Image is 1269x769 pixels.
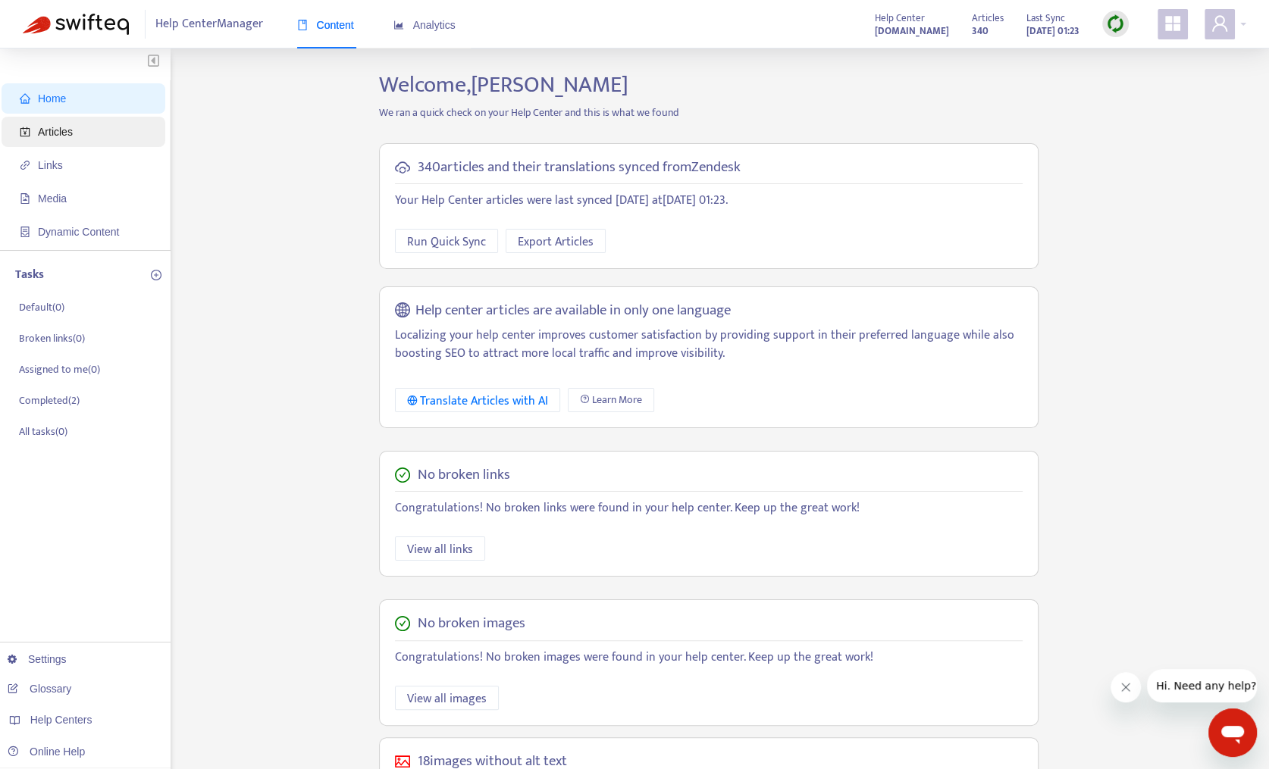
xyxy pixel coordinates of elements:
span: Help Center [875,10,925,27]
button: Run Quick Sync [395,229,498,253]
span: Help Centers [30,714,92,726]
span: area-chart [393,20,404,30]
span: Export Articles [518,233,594,252]
a: Online Help [8,746,85,758]
span: View all links [407,540,473,559]
span: Links [38,159,63,171]
span: Last Sync [1026,10,1065,27]
p: Congratulations! No broken links were found in your help center. Keep up the great work! [395,499,1023,517]
span: file-image [20,193,30,204]
button: View all links [395,536,485,561]
span: check-circle [395,467,410,483]
h5: Help center articles are available in only one language [415,302,731,320]
img: sync.dc5367851b00ba804db3.png [1106,14,1125,33]
span: Articles [38,126,73,138]
span: Learn More [592,392,642,408]
div: Translate Articles with AI [407,392,549,411]
span: link [20,160,30,170]
span: plus-circle [151,270,161,280]
span: user [1211,14,1229,33]
span: Welcome, [PERSON_NAME] [379,66,628,104]
strong: [DATE] 01:23 [1026,23,1079,39]
button: Export Articles [506,229,606,253]
span: Content [297,19,354,31]
iframe: Message from company [1147,669,1257,702]
span: appstore [1164,14,1182,33]
strong: 340 [972,23,989,39]
p: All tasks ( 0 ) [19,424,67,439]
img: Swifteq [23,14,129,35]
span: Dynamic Content [38,226,119,238]
span: Help Center Manager [155,10,263,39]
a: Glossary [8,683,71,695]
p: Localizing your help center improves customer satisfaction by providing support in their preferre... [395,327,1023,363]
span: picture [395,754,410,769]
iframe: Button to launch messaging window [1208,708,1257,757]
span: container [20,227,30,237]
button: Translate Articles with AI [395,388,561,412]
p: Congratulations! No broken images were found in your help center. Keep up the great work! [395,649,1023,667]
a: [DOMAIN_NAME] [875,22,949,39]
span: View all images [407,689,487,708]
span: book [297,20,308,30]
p: Assigned to me ( 0 ) [19,361,100,377]
span: Analytics [393,19,456,31]
span: Home [38,92,66,105]
span: check-circle [395,616,410,631]
span: cloud-sync [395,160,410,175]
p: Broken links ( 0 ) [19,330,85,346]
span: home [20,93,30,104]
span: account-book [20,127,30,137]
span: global [395,302,410,320]
p: Default ( 0 ) [19,299,64,315]
span: Articles [972,10,1004,27]
span: Run Quick Sync [407,233,486,252]
p: We ran a quick check on your Help Center and this is what we found [368,105,1050,120]
strong: [DOMAIN_NAME] [875,23,949,39]
p: Your Help Center articles were last synced [DATE] at [DATE] 01:23 . [395,192,1023,210]
h5: No broken images [418,615,525,633]
button: View all images [395,686,499,710]
p: Tasks [15,266,44,284]
a: Learn More [568,388,654,412]
h5: 340 articles and their translations synced from Zendesk [418,159,741,177]
a: Settings [8,653,67,665]
span: Media [38,192,67,205]
iframe: Close message [1111,672,1141,702]
h5: No broken links [418,467,510,484]
p: Completed ( 2 ) [19,392,80,408]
